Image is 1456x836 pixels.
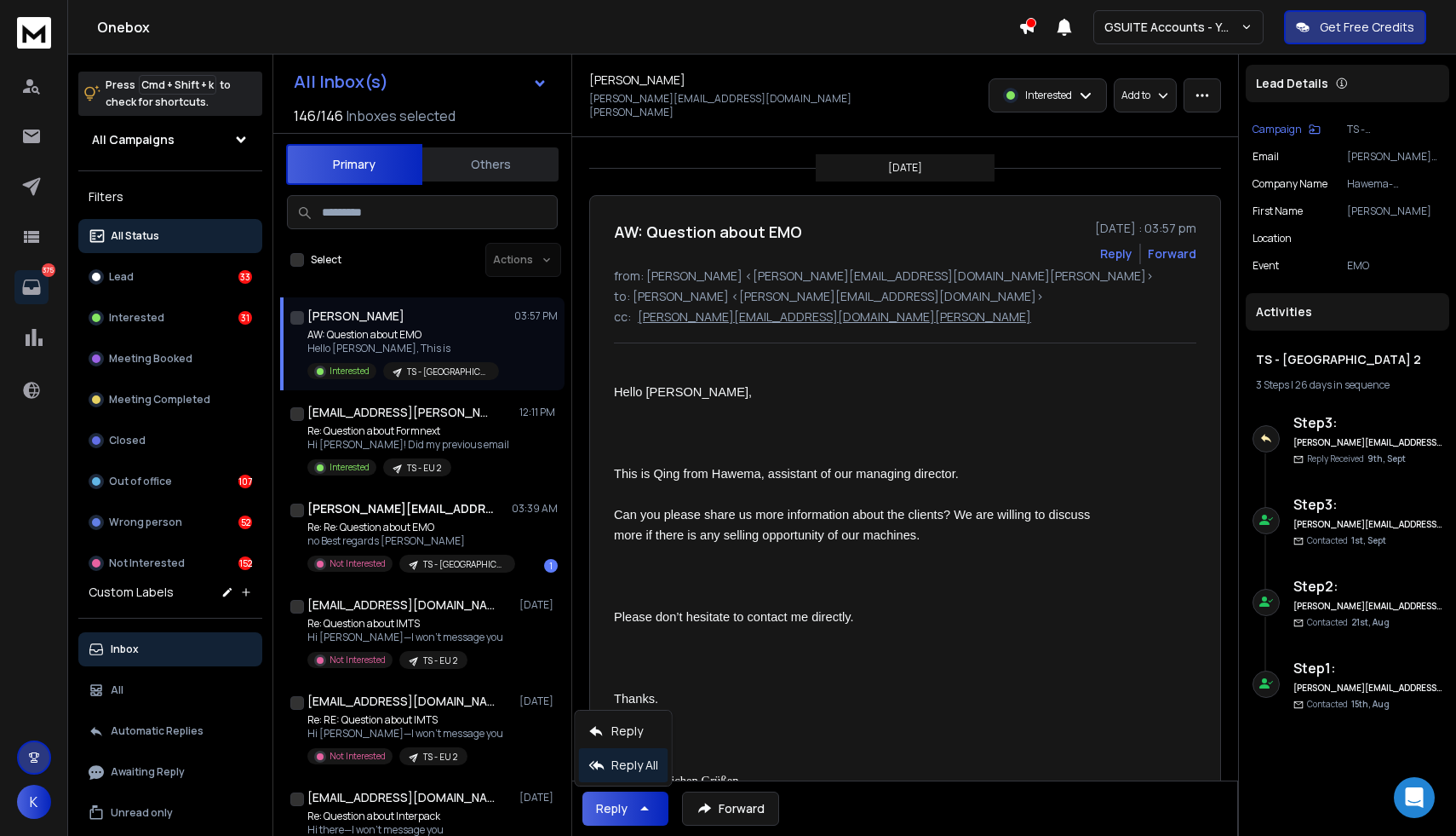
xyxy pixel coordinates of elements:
[614,308,631,326] p: cc:
[111,683,123,697] p: All
[519,598,558,612] p: [DATE]
[1293,576,1442,597] h6: Step 2 :
[307,500,495,517] h1: [PERSON_NAME][EMAIL_ADDRESS][DOMAIN_NAME]
[17,785,51,819] button: K
[614,508,1093,542] span: Can you please share us more information about the clients? We are willing to discuss more if the...
[78,301,262,335] button: Interested31
[1347,123,1442,136] p: TS - [GEOGRAPHIC_DATA] 2
[78,219,262,253] button: All Status
[1256,378,1289,392] span: 3 Steps
[307,789,495,806] h1: [EMAIL_ADDRESS][DOMAIN_NAME]
[78,546,262,580] button: Not Interested152
[109,516,182,529] p: Wrong person
[1256,378,1439,392] div: |
[407,462,441,475] p: TS - EU 2
[17,17,51,49] img: logo
[307,521,512,534] p: Re: Re: Question about EMO
[1253,150,1279,164] p: Email
[307,342,499,355] p: Hello [PERSON_NAME], This is
[238,516,252,529] div: 52
[280,65,561,99] button: All Inbox(s)
[307,597,495,614] h1: [EMAIL_ADDRESS][DOMAIN_NAME]
[139,75,216,95] span: Cmd + Shift + k
[589,92,900,119] p: [PERSON_NAME][EMAIL_ADDRESS][DOMAIN_NAME][PERSON_NAME]
[614,288,1196,305] p: to: [PERSON_NAME] <[PERSON_NAME][EMAIL_ADDRESS][DOMAIN_NAME]>
[1293,518,1442,531] h6: [PERSON_NAME][EMAIL_ADDRESS][DOMAIN_NAME]
[1307,698,1390,711] p: Contacted
[238,556,252,570] div: 152
[614,610,854,624] span: Please don’t hesitate to contact me directly.
[1253,232,1292,245] p: location
[1307,453,1406,465] p: Reply Received
[611,757,658,774] p: Reply All
[109,393,210,406] p: Meeting Completed
[1347,177,1442,191] p: Hawema-[PERSON_NAME]
[14,270,49,304] a: 375
[1253,123,1321,136] button: Campaign
[307,438,509,452] p: Hi [PERSON_NAME]! Did my previous email
[97,17,1018,37] h1: Onebox
[92,131,175,148] h1: All Campaigns
[307,810,467,823] p: Re: Question about Interpack
[1100,245,1132,262] button: Reply
[1293,412,1442,433] h6: Step 3 :
[1307,616,1390,629] p: Contacted
[1347,150,1442,164] p: [PERSON_NAME][EMAIL_ADDRESS][DOMAIN_NAME][PERSON_NAME]
[78,383,262,417] button: Meeting Completed
[111,765,185,779] p: Awaiting Reply
[614,385,752,399] span: Hello [PERSON_NAME],
[614,467,959,481] span: This is Qing from Hawema, assistant of our managing director.
[423,751,457,764] p: TS - EU 2
[89,584,174,601] h3: Custom Labels
[582,792,668,826] button: Reply
[286,144,422,185] button: Primary
[294,106,343,126] span: 146 / 146
[638,308,1031,326] p: [PERSON_NAME][EMAIL_ADDRESS][DOMAIN_NAME][PERSON_NAME]
[307,727,503,741] p: Hi [PERSON_NAME]—I won’t message you
[330,461,370,474] p: Interested
[330,750,386,763] p: Not Interested
[294,73,388,90] h1: All Inbox(s)
[1307,534,1386,547] p: Contacted
[307,424,509,438] p: Re: Question about Formnext
[589,72,685,89] h1: [PERSON_NAME]
[78,185,262,209] h3: Filters
[111,806,173,820] p: Unread only
[78,755,262,789] button: Awaiting Reply
[1367,453,1406,464] span: 9th, Sept
[1095,220,1196,237] p: [DATE] : 03:57 pm
[111,643,139,656] p: Inbox
[1148,245,1196,262] div: Forward
[1121,89,1150,102] p: Add to
[1104,19,1241,36] p: GSUITE Accounts - YC outreach
[614,220,802,244] h1: AW: Question about EMO
[78,505,262,539] button: Wrong person52
[307,713,503,727] p: Re: RE: Question about IMTS
[347,106,456,126] h3: Inboxes selected
[78,424,262,458] button: Closed
[307,328,499,342] p: AW: Question about EMO
[238,475,252,488] div: 107
[238,311,252,325] div: 31
[519,406,558,419] p: 12:11 PM
[1293,436,1442,449] h6: [PERSON_NAME][EMAIL_ADDRESS][DOMAIN_NAME]
[78,673,262,707] button: All
[422,146,559,183] button: Others
[238,270,252,284] div: 33
[78,464,262,499] button: Out of office107
[330,365,370,378] p: Interested
[330,557,386,570] p: Not Interested
[42,263,55,277] p: 375
[519,791,558,804] p: [DATE]
[109,556,185,570] p: Not Interested
[1293,658,1442,678] h6: Step 1 :
[682,792,779,826] button: Forward
[423,558,505,571] p: TS - [GEOGRAPHIC_DATA] 2
[888,161,922,175] p: [DATE]
[307,617,503,631] p: Re: Question about IMTS
[1025,89,1072,102] p: Interested
[614,268,1196,285] p: from: [PERSON_NAME] <[PERSON_NAME][EMAIL_ADDRESS][DOMAIN_NAME][PERSON_NAME]>
[423,654,457,667] p: TS - EU 2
